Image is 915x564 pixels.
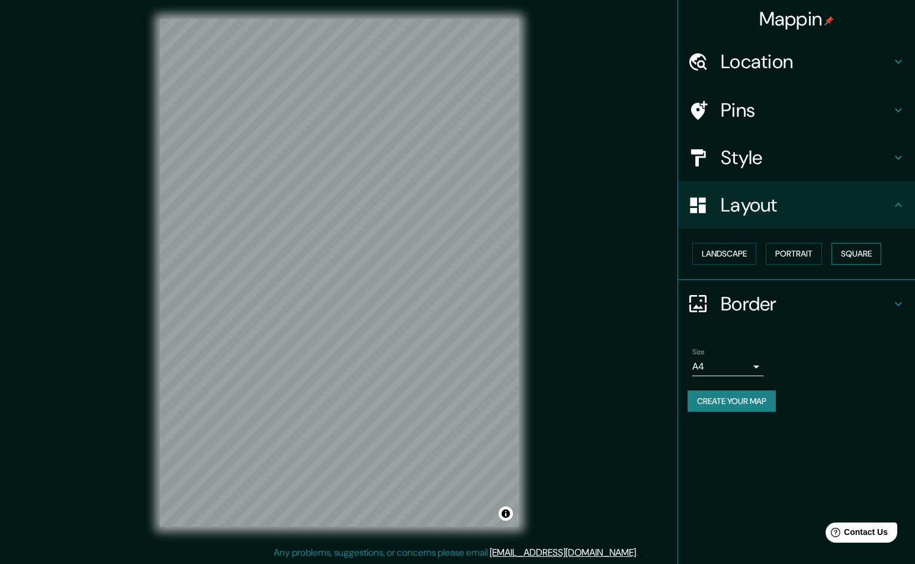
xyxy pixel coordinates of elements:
[678,86,915,134] div: Pins
[721,292,891,316] h4: Border
[678,38,915,85] div: Location
[160,19,519,527] canvas: Map
[499,507,513,521] button: Toggle attribution
[688,390,776,412] button: Create your map
[692,243,756,265] button: Landscape
[721,193,891,217] h4: Layout
[638,546,640,560] div: .
[490,546,636,559] a: [EMAIL_ADDRESS][DOMAIN_NAME]
[766,243,822,265] button: Portrait
[721,146,891,169] h4: Style
[678,181,915,229] div: Layout
[692,357,763,376] div: A4
[759,7,834,31] h4: Mappin
[692,347,705,357] label: Size
[678,280,915,328] div: Border
[831,243,881,265] button: Square
[640,546,642,560] div: .
[721,98,891,122] h4: Pins
[721,50,891,73] h4: Location
[274,546,638,560] p: Any problems, suggestions, or concerns please email .
[678,134,915,181] div: Style
[824,16,834,25] img: pin-icon.png
[810,518,902,551] iframe: Help widget launcher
